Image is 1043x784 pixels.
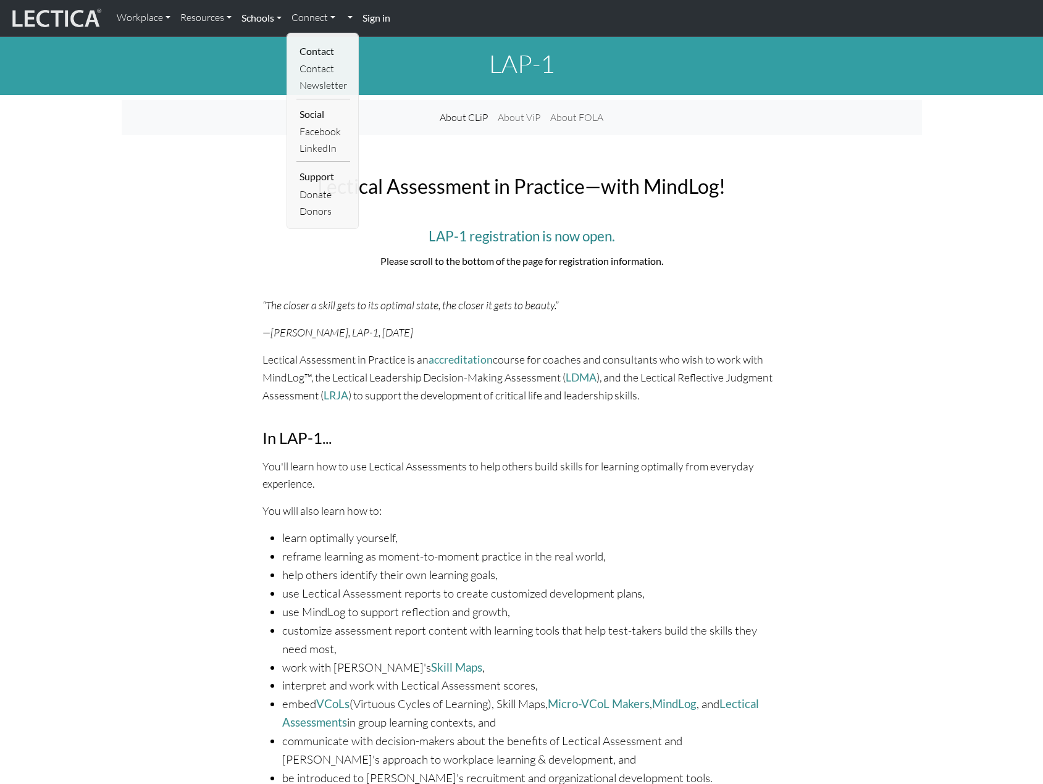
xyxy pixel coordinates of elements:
a: Connect [287,5,340,31]
a: Micro-VCoL Makers [548,697,650,711]
li: use MindLog to support reflection and growth, [282,603,781,622]
a: VCoLs [316,697,350,711]
h6: Please scroll to the bottom of the page for registration information. [262,255,781,267]
a: Workplace [112,5,175,31]
span: LAP-1 registration is now open. [429,228,615,244]
a: Newsletter [296,77,350,94]
a: LRJA [324,389,348,402]
a: Resources [175,5,237,31]
p: You will also learn how to: [262,502,781,519]
strong: Sign in [362,12,390,23]
a: Donors [296,203,350,220]
li: embed (Virtuous Cycles of Learning), Skill Maps, , , and in group learning contexts, and [282,695,781,732]
a: About FOLA [545,105,608,130]
li: Support [296,167,350,186]
li: Social [296,104,350,124]
li: Contact [296,41,350,61]
li: help others identify their own learning goals, [282,566,781,585]
h1: LAP-1 [122,49,922,78]
li: customize assessment report content with learning tools that help test-takers build the skills th... [282,622,781,659]
li: communicate with decision-makers about the benefits of Lectical Assessment and [PERSON_NAME]'s ap... [282,732,781,769]
p: Lectical Assessment in Practice is an course for coaches and consultants who wish to work with Mi... [262,351,781,404]
i: “The closer a skill gets to its optimal state, the closer it gets to beauty.” [262,298,558,312]
h2: Lectical Assessment in Practice—with MindLog! [262,175,781,198]
a: Donate [296,186,350,203]
a: Sign in [358,5,395,31]
a: Skill Maps [431,661,482,674]
a: Contact [296,60,350,77]
li: use Lectical Assessment reports to create customized development plans, [282,585,781,603]
a: About CLiP [435,105,493,130]
a: Facebook [296,123,350,140]
li: interpret and work with Lectical Assessment scores, [282,677,781,695]
li: reframe learning as moment-to-moment practice in the real world, [282,548,781,566]
a: LDMA [566,371,597,384]
a: About ViP [493,105,545,130]
li: work with [PERSON_NAME]'s , [282,659,781,677]
a: Schools [237,5,287,31]
img: lecticalive [9,7,102,30]
p: You'll learn how to use Lectical Assessments to help others build skills for learning optimally f... [262,457,781,492]
a: accreditation [429,353,493,366]
i: —[PERSON_NAME], LAP-1, [DATE] [262,325,413,339]
li: learn optimally yourself, [282,529,781,548]
h3: In LAP-1... [262,428,781,448]
a: MindLog [652,697,697,711]
a: LinkedIn [296,140,350,157]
